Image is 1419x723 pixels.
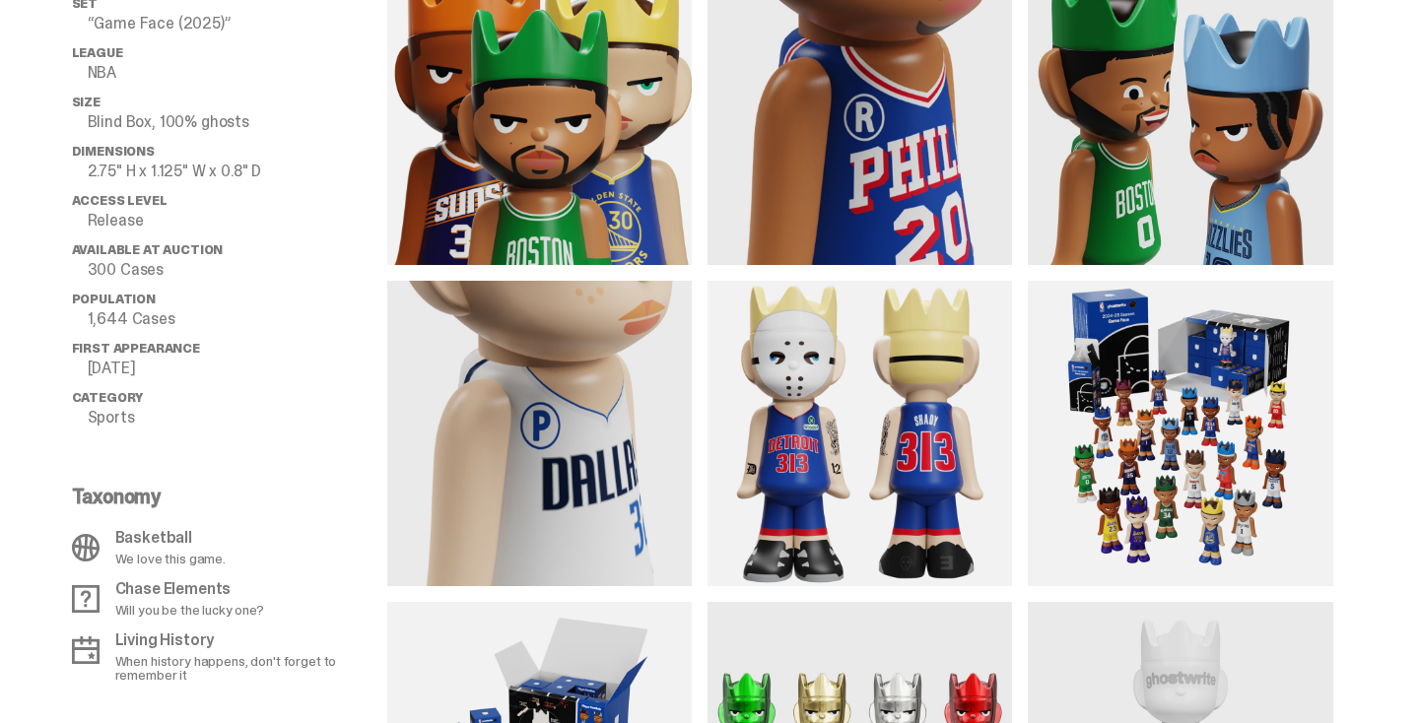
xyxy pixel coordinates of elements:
p: Chase Elements [115,581,264,597]
p: Taxonomy [72,487,375,506]
p: Will you be the lucky one? [115,603,264,617]
span: Dimensions [72,143,155,160]
span: First Appearance [72,340,200,357]
span: Available at Auction [72,241,224,258]
p: NBA [88,65,387,81]
p: 2.75" H x 1.125" W x 0.8" D [88,164,387,179]
p: When history happens, don't forget to remember it [115,654,375,682]
span: League [72,44,123,61]
p: Blind Box, 100% ghosts [88,114,387,130]
p: Living History [115,632,375,648]
span: Category [72,389,144,406]
img: media gallery image [708,281,1012,585]
img: media gallery image [1028,281,1332,585]
span: Size [72,94,101,110]
span: Access Level [72,192,168,209]
p: Sports [88,410,387,426]
span: Population [72,291,156,307]
p: 300 Cases [88,262,387,278]
p: [DATE] [88,361,387,376]
p: “Game Face (2025)” [88,16,387,32]
p: 1,644 Cases [88,311,387,327]
p: We love this game. [115,552,226,565]
img: media gallery image [387,281,692,585]
p: Basketball [115,530,226,546]
p: Release [88,213,387,229]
